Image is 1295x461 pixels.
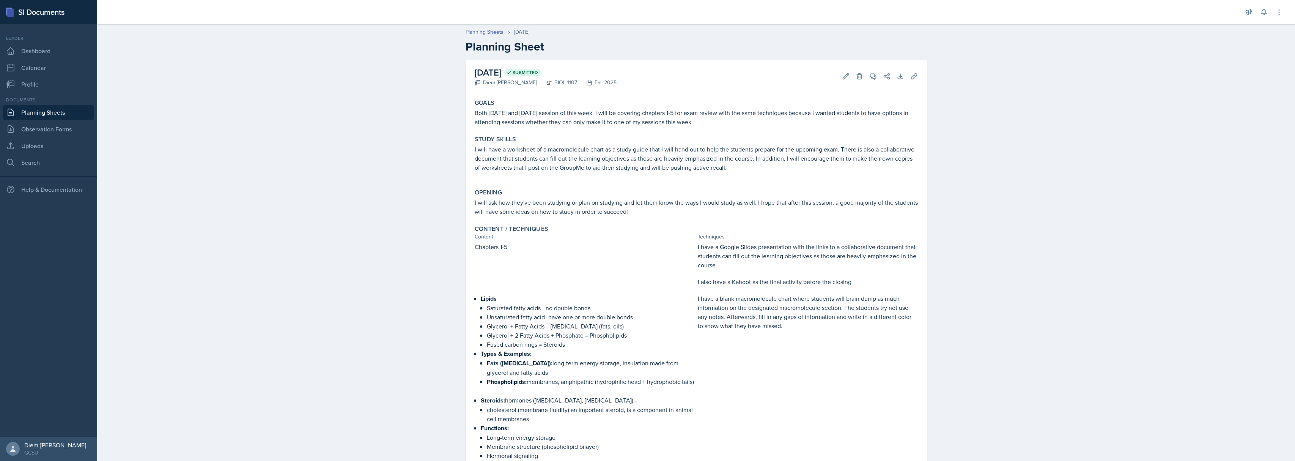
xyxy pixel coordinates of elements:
[487,433,695,442] p: Long-term energy storage
[3,60,94,75] a: Calendar
[487,442,695,451] p: Membrane structure (phospholipid bilayer)
[3,35,94,42] div: Leader
[475,99,495,107] label: Goals
[513,69,538,76] span: Submitted
[3,105,94,120] a: Planning Sheets
[487,359,552,368] strong: Fats ([MEDICAL_DATA]):
[537,79,577,87] div: BIOL 1107
[487,322,695,331] p: Glycerol + Fatty Acids = [MEDICAL_DATA] (fats, oils)
[466,28,504,36] a: Planning Sheets
[24,441,86,449] div: Diem-[PERSON_NAME]
[487,331,695,340] p: Glycerol + 2 Fatty Acids + Phosphate = Phospholipids
[487,405,695,423] p: cholesterol (membrane fluidity) an important steroid, is a component in animal cell membranes
[698,233,918,241] div: Techniques
[698,277,918,286] p: I also have a Kahoot as the final activity before the closing
[3,122,94,137] a: Observation Forms
[487,377,695,387] p: membranes, amphipathic (hydrophilic head + hydrophobic tails)
[475,198,918,216] p: I will ask how they've been studying or plan on studying and let them know the ways I would study...
[698,294,918,330] p: I have a blank macromolecule chart where students will brain dump as much information on the desi...
[487,358,695,377] p: long-term energy storage, insulation made from glycerol and fatty acids
[481,294,497,303] strong: Lipids
[3,77,94,92] a: Profile
[475,242,695,251] p: Chapters 1-5
[481,396,505,405] strong: Steroids:
[487,313,695,322] p: Unsaturated fatty acid- have one or more double bonds
[487,451,695,460] p: Hormonal signaling
[487,377,527,386] strong: Phospholipids:
[475,136,516,143] label: Study Skills
[475,66,617,79] h2: [DATE]
[698,242,918,270] p: I have a Google Slides presentation with the links to a collaborative document that students can ...
[475,145,918,172] p: I will have a worksheet of a macromolecule chart as a study guide that I will hand out to help th...
[481,424,509,433] strong: Functions:
[475,79,537,87] div: Diem-[PERSON_NAME]
[3,43,94,58] a: Dashboard
[481,349,532,358] strong: Types & Examples:
[3,182,94,197] div: Help & Documentation
[475,233,695,241] div: Content
[3,155,94,170] a: Search
[487,340,695,349] p: Fused carbon rings = Steroids
[487,303,695,313] p: Saturated fatty acids - no double bonds
[475,189,502,196] label: Opening
[3,96,94,103] div: Documents
[3,138,94,153] a: Uploads
[475,108,918,126] p: Both [DATE] and [DATE] session of this week, I will be covering chapters 1-5 for exam review with...
[24,449,86,456] div: GCSU
[577,79,617,87] div: Fall 2025
[475,225,549,233] label: Content / Techniques
[466,40,927,54] h2: Planning Sheet
[514,28,529,36] div: [DATE]
[481,396,695,405] p: hormones ([MEDICAL_DATA], [MEDICAL_DATA]),-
